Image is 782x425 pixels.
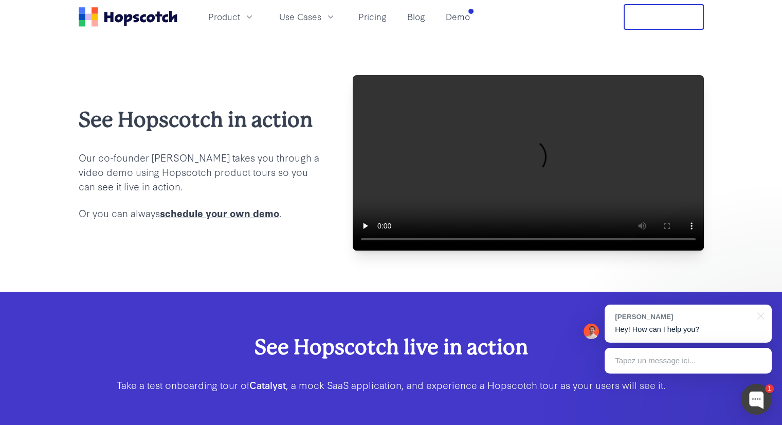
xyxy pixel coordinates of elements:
a: schedule your own demo [160,206,279,220]
p: Take a test onboarding tour of , a mock SaaS application, and experience a Hopscotch tour as your... [112,378,671,392]
p: Hey! How can I help you? [615,324,761,335]
h2: See Hopscotch in action [79,105,320,134]
span: Product [208,10,240,23]
h2: See Hopscotch live in action [112,333,671,361]
button: Free Trial [624,4,704,30]
button: Product [202,8,261,25]
button: Use Cases [273,8,342,25]
p: Our co-founder [PERSON_NAME] takes you through a video demo using Hopscotch product tours so you ... [79,150,320,193]
a: Pricing [354,8,391,25]
a: Home [79,7,177,27]
span: Use Cases [279,10,321,23]
div: Tapez un message ici... [605,348,772,374]
p: Or you can always . [79,206,320,220]
img: Mark Spera [584,324,599,339]
a: Blog [403,8,429,25]
b: Catalyst [249,378,286,392]
a: Demo [442,8,474,25]
div: 1 [765,384,774,393]
div: [PERSON_NAME] [615,312,751,322]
